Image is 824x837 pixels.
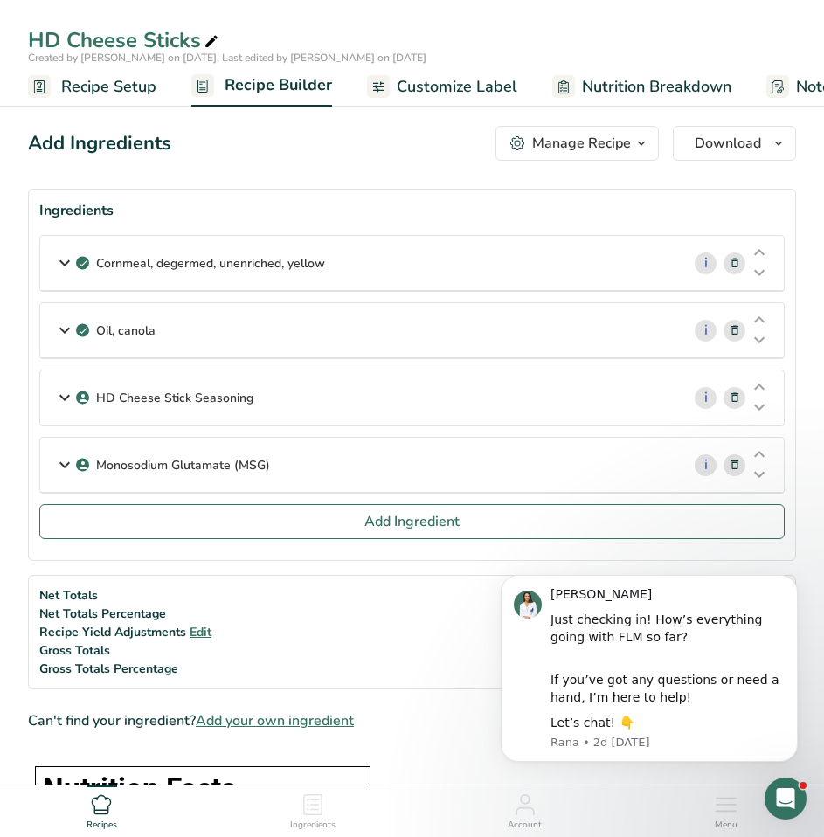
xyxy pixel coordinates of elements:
[96,254,325,273] p: Cornmeal, degermed, unenriched, yellow
[28,24,222,56] div: HD Cheese Sticks
[39,200,785,221] div: Ingredients
[61,75,156,99] span: Recipe Setup
[552,67,731,107] a: Nutrition Breakdown
[87,785,117,833] a: Recipes
[196,710,354,731] span: Add your own ingredient
[225,73,332,97] span: Recipe Builder
[290,785,336,833] a: Ingredients
[39,661,178,677] span: Gross Totals Percentage
[695,133,761,154] span: Download
[40,438,784,493] div: Monosodium Glutamate (MSG) i
[532,133,631,154] div: Manage Recipe
[28,51,426,65] span: Created by [PERSON_NAME] on [DATE], Last edited by [PERSON_NAME] on [DATE]
[508,819,542,832] span: Account
[96,389,253,407] p: HD Cheese Stick Seasoning
[28,129,171,158] div: Add Ingredients
[87,819,117,832] span: Recipes
[43,774,363,833] h1: Nutrition Facts Valeur nutritive
[96,322,156,340] p: Oil, canola
[695,454,717,476] a: i
[397,75,517,99] span: Customize Label
[39,624,186,640] span: Recipe Yield Adjustments
[191,66,332,107] a: Recipe Builder
[765,778,807,820] iframe: Intercom live chat
[367,67,517,107] a: Customize Label
[495,126,659,161] button: Manage Recipe
[28,710,796,731] div: Can't find your ingredient?
[40,236,784,291] div: Cornmeal, degermed, unenriched, yellow i
[695,252,717,274] a: i
[695,320,717,342] a: i
[40,370,784,425] div: HD Cheese Stick Seasoning i
[673,126,796,161] button: Download
[39,642,110,659] span: Gross Totals
[508,785,542,833] a: Account
[582,75,731,99] span: Nutrition Breakdown
[28,67,156,107] a: Recipe Setup
[474,549,824,790] iframe: Intercom notifications message
[290,819,336,832] span: Ingredients
[364,511,460,532] span: Add Ingredient
[695,387,717,409] a: i
[39,605,166,622] span: Net Totals Percentage
[39,504,785,539] button: Add Ingredient
[96,456,270,474] p: Monosodium Glutamate (MSG)
[715,819,737,832] span: Menu
[190,624,211,640] span: Edit
[40,303,784,358] div: Oil, canola i
[39,587,98,604] span: Net Totals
